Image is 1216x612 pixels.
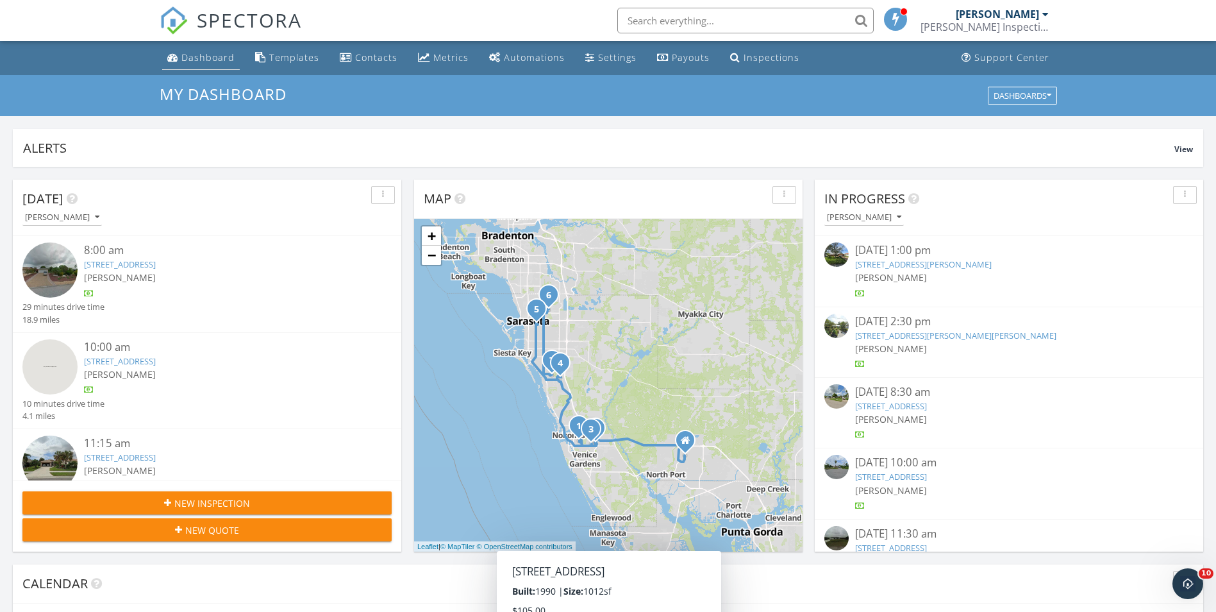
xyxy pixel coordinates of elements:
[579,425,587,433] div: 1231 Waterside Ln, Venice, FL 34285
[956,46,1054,70] a: Support Center
[920,21,1049,33] div: Groff Inspections LLC
[162,46,240,70] a: Dashboard
[335,46,403,70] a: Contacts
[855,314,1163,330] div: [DATE] 2:30 pm
[433,51,469,64] div: Metrics
[855,413,927,425] span: [PERSON_NAME]
[744,51,799,64] div: Inspections
[988,87,1057,105] button: Dashboards
[855,400,927,412] a: [STREET_ADDRESS]
[422,226,441,246] a: Zoom in
[84,452,156,463] a: [STREET_ADDRESS]
[22,339,78,395] img: streetview
[417,543,438,550] a: Leaflet
[580,46,642,70] a: Settings
[824,242,849,267] img: streetview
[22,398,104,410] div: 10 minutes drive time
[84,355,156,367] a: [STREET_ADDRESS]
[725,46,804,70] a: Inspections
[672,51,710,64] div: Payouts
[160,83,287,105] span: My Dashboard
[855,455,1163,471] div: [DATE] 10:00 am
[855,271,927,284] span: [PERSON_NAME]
[558,359,563,368] i: 4
[484,46,570,70] a: Automations (Basic)
[22,575,88,592] span: Calendar
[855,384,1163,400] div: [DATE] 8:30 am
[855,484,927,497] span: [PERSON_NAME]
[22,339,392,423] a: 10:00 am [STREET_ADDRESS] [PERSON_NAME] 10 minutes drive time 4.1 miles
[22,242,392,326] a: 8:00 am [STREET_ADDRESS] [PERSON_NAME] 29 minutes drive time 18.9 miles
[269,51,319,64] div: Templates
[824,190,905,207] span: In Progress
[355,51,397,64] div: Contacts
[855,471,927,482] a: [STREET_ADDRESS]
[22,436,392,519] a: 11:15 am [STREET_ADDRESS] [PERSON_NAME] 4 minutes drive time 1.4 miles
[22,410,104,422] div: 4.1 miles
[197,6,302,33] span: SPECTORA
[22,314,104,326] div: 18.9 miles
[598,51,637,64] div: Settings
[549,294,556,302] div: 2453 Huffton Cir, Sarasota, FL 34235
[25,213,99,222] div: [PERSON_NAME]
[84,271,156,284] span: [PERSON_NAME]
[22,209,102,226] button: [PERSON_NAME]
[22,518,392,541] button: New Quote
[160,17,302,44] a: SPECTORA
[1199,568,1213,579] span: 10
[1174,144,1193,155] span: View
[560,362,568,370] div: 5070 Hanging Moss Ln, Sarasota, FL 34238
[576,422,581,431] i: 1
[685,440,693,448] div: 2658 N Salford blvd, North Port FL 34286
[591,429,599,436] div: 161 Venice Palms Blvd, Venice, FL 34292
[824,384,1194,441] a: [DATE] 8:30 am [STREET_ADDRESS] [PERSON_NAME]
[23,139,1174,157] div: Alerts
[22,301,104,313] div: 29 minutes drive time
[181,51,235,64] div: Dashboard
[549,357,554,366] i: 7
[855,542,927,554] a: [STREET_ADDRESS]
[414,541,576,552] div: |
[824,314,1194,371] a: [DATE] 2:30 pm [STREET_ADDRESS][PERSON_NAME][PERSON_NAME] [PERSON_NAME]
[413,46,474,70] a: Metrics
[824,209,904,226] button: [PERSON_NAME]
[652,46,715,70] a: Payouts
[824,526,849,550] img: streetview
[824,526,1194,583] a: [DATE] 11:30 am [STREET_ADDRESS] [PERSON_NAME]
[422,246,441,265] a: Zoom out
[855,330,1056,341] a: [STREET_ADDRESS][PERSON_NAME][PERSON_NAME]
[174,497,250,510] span: New Inspection
[546,291,551,300] i: 6
[974,51,1049,64] div: Support Center
[994,91,1051,100] div: Dashboards
[22,436,78,491] img: streetview
[596,428,603,436] div: 111 Grand Oak Cir, Venice, FL 34292
[534,305,539,314] i: 5
[440,543,475,550] a: © MapTiler
[185,523,239,537] span: New Quote
[22,242,78,298] img: streetview
[84,368,156,380] span: [PERSON_NAME]
[827,213,901,222] div: [PERSON_NAME]
[956,8,1039,21] div: [PERSON_NAME]
[824,455,849,479] img: streetview
[824,384,849,409] img: streetview
[84,259,156,270] a: [STREET_ADDRESS]
[588,425,594,434] i: 3
[504,51,565,64] div: Automations
[855,526,1163,542] div: [DATE] 11:30 am
[855,242,1163,259] div: [DATE] 1:00 pm
[84,464,156,477] span: [PERSON_NAME]
[84,339,361,355] div: 10:00 am
[84,436,361,452] div: 11:15 am
[824,242,1194,300] a: [DATE] 1:00 pm [STREET_ADDRESS][PERSON_NAME] [PERSON_NAME]
[477,543,572,550] a: © OpenStreetMap contributors
[22,190,63,207] span: [DATE]
[855,343,927,355] span: [PERSON_NAME]
[824,314,849,338] img: streetview
[424,190,451,207] span: Map
[537,309,544,316] div: 2850 Michigan St, Sarasota, FL 34237
[22,491,392,514] button: New Inspection
[84,242,361,259] div: 8:00 am
[824,455,1194,512] a: [DATE] 10:00 am [STREET_ADDRESS] [PERSON_NAME]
